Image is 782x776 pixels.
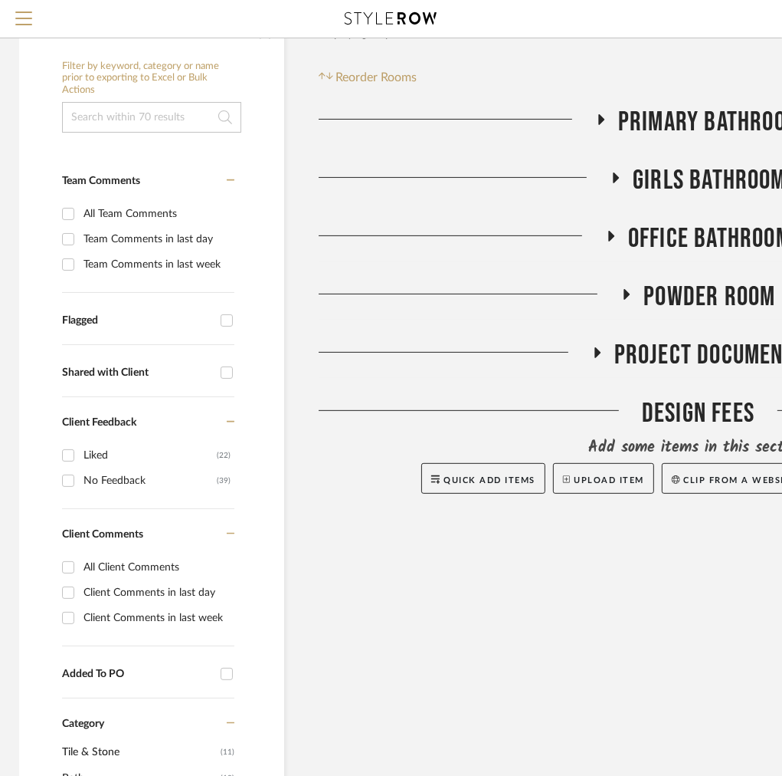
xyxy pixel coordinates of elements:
[336,68,417,87] span: Reorder Rooms
[62,314,213,327] div: Flagged
[62,417,136,428] span: Client Feedback
[217,469,231,493] div: (39)
[421,463,545,494] button: Quick Add Items
[62,739,217,765] span: Tile & Stone
[250,15,280,45] button: Close
[62,102,241,133] input: Search within 70 results
[83,469,217,493] div: No Feedback
[62,529,143,540] span: Client Comments
[217,443,231,468] div: (22)
[83,443,217,468] div: Liked
[83,580,231,605] div: Client Comments in last day
[62,718,104,731] span: Category
[62,61,241,97] h6: Filter by keyword, category or name prior to exporting to Excel or Bulk Actions
[443,476,535,485] span: Quick Add Items
[83,252,231,277] div: Team Comments in last week
[62,668,213,681] div: Added To PO
[319,68,417,87] button: Reorder Rooms
[83,555,231,580] div: All Client Comments
[62,176,140,186] span: Team Comments
[221,740,234,764] span: (11)
[62,367,213,380] div: Shared with Client
[83,227,231,252] div: Team Comments in last day
[83,606,231,630] div: Client Comments in last week
[83,202,231,226] div: All Team Comments
[553,463,654,494] button: Upload Item
[643,281,775,314] span: Powder Room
